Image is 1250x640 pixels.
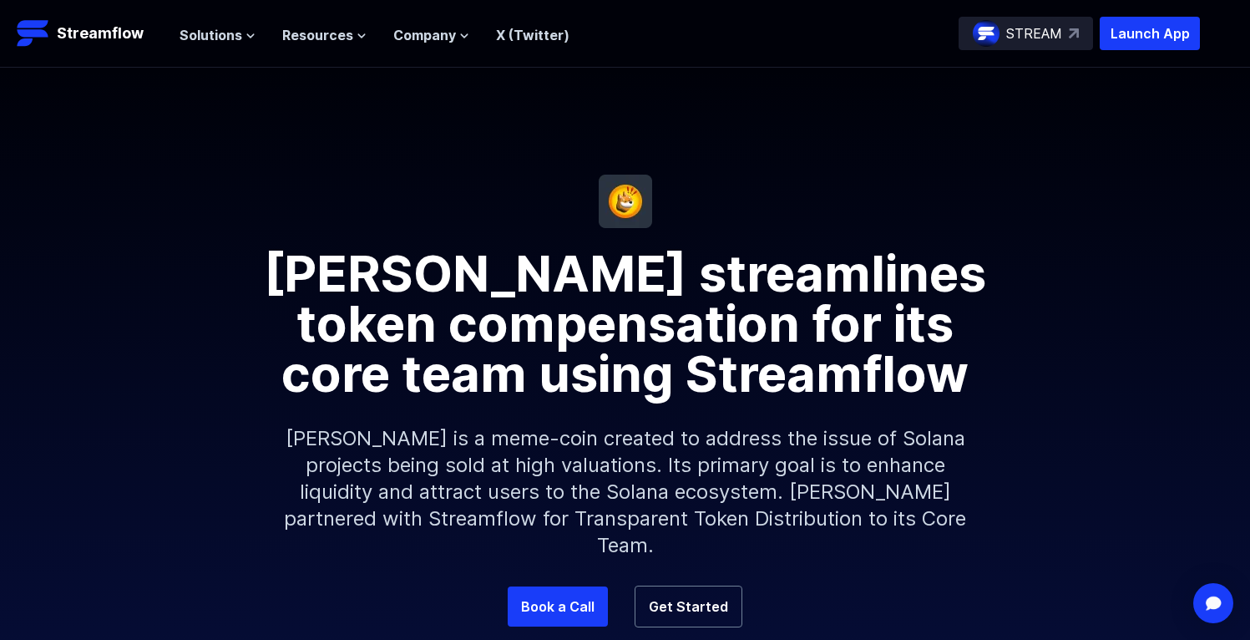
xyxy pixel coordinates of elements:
[282,25,367,45] button: Resources
[1006,23,1062,43] p: STREAM
[225,228,1026,399] h1: [PERSON_NAME] streamlines token compensation for its core team using Streamflow
[180,25,242,45] span: Solutions
[959,17,1093,50] a: STREAM
[635,586,742,627] a: Get Started
[393,25,469,45] button: Company
[1193,583,1233,623] div: Open Intercom Messenger
[973,20,999,47] img: streamflow-logo-circle.png
[180,25,256,45] button: Solutions
[266,399,984,586] p: [PERSON_NAME] is a meme-coin created to address the issue of Solana projects being sold at high v...
[57,22,144,45] p: Streamflow
[508,587,608,627] a: Book a Call
[1100,17,1200,50] button: Launch App
[17,17,50,50] img: Streamflow Logo
[393,25,456,45] span: Company
[17,17,163,50] a: Streamflow
[599,175,652,228] img: Bonk
[282,25,353,45] span: Resources
[1069,28,1079,38] img: top-right-arrow.svg
[496,27,569,43] a: X (Twitter)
